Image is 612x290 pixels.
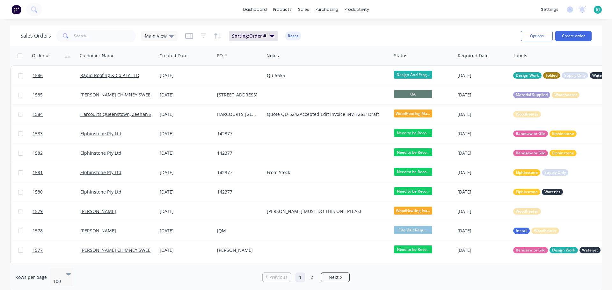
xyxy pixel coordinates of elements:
a: Elphinstone Pty Ltd [80,150,121,156]
span: Design Work [552,247,575,253]
button: Woodheater [513,208,541,215]
div: Labels [514,53,527,59]
input: Search... [74,30,136,42]
div: Created Date [159,53,187,59]
span: 1578 [33,228,43,234]
div: [DATE] [160,72,212,79]
span: WoodHeating Mar... [394,110,432,117]
a: Harcourts Queenstown, Zeehan & [PERSON_NAME] [80,111,189,117]
div: Required Date [458,53,489,59]
a: Rapid Roofing & Co PTY LTD [80,72,139,78]
div: [PERSON_NAME] [217,247,259,253]
a: 1577 [33,241,80,260]
div: [DATE] [160,131,212,137]
span: Elphinstone [552,150,574,156]
span: Woodheater [516,208,538,215]
div: 142377 [217,189,259,195]
button: ElphinstoneSupply Only [513,169,568,176]
div: Status [394,53,407,59]
a: [PERSON_NAME] CHIMNEY SWEEPS [80,247,156,253]
span: Rows per page [15,274,47,280]
span: 1584 [33,111,43,117]
a: Elphinstone Pty Ltd [80,189,121,195]
span: 1585 [33,92,43,98]
ul: Pagination [260,272,352,282]
span: Bandsaw or Gilo [516,247,545,253]
span: Elphinstone [516,189,538,195]
button: Bandsaw or GiloDesign WorkWaterjet [513,247,601,253]
div: [DATE] [457,189,508,195]
span: Need to be Reco... [394,187,432,195]
a: [PERSON_NAME] [80,208,116,214]
span: Supply Only [544,169,566,176]
div: [DATE] [457,92,508,98]
div: [DATE] [457,247,508,253]
h1: Sales Orders [20,33,51,39]
div: [DATE] [457,208,508,215]
div: From Stock [267,169,383,176]
span: Material Supplied [516,92,548,98]
span: BJ [596,7,600,12]
span: Elphinstone [516,169,538,176]
span: 1580 [33,189,43,195]
a: Page 2 [307,272,317,282]
div: PO # [217,53,227,59]
button: Woodheater [513,111,541,117]
a: [PERSON_NAME] CHIMNEY SWEEPS [80,92,156,98]
button: Design WorkFoldedSupply OnlyWaterjet [513,72,611,79]
div: Notes [266,53,279,59]
span: Need to be Reco... [394,129,432,137]
a: Elphinstone Pty Ltd [80,169,121,175]
span: Bandsaw or Gilo [516,150,545,156]
a: 1580 [33,182,80,202]
div: Qu-5655 [267,72,383,79]
span: Need to be Reco... [394,168,432,176]
button: Bandsaw or GiloElphinstone [513,150,577,156]
div: 142377 [217,150,259,156]
span: 1581 [33,169,43,176]
span: QA [394,90,432,98]
div: settings [538,5,562,14]
img: Factory [11,5,21,14]
div: Order # [32,53,49,59]
button: ElphinstoneWaterjet [513,189,563,195]
span: Bandsaw or Gilo [516,131,545,137]
div: [DATE] [160,208,212,215]
span: Woodheater [534,228,557,234]
a: 1576 [33,260,80,279]
span: Waterjet [592,72,608,79]
a: 1583 [33,124,80,143]
div: Customer Name [80,53,114,59]
a: 1578 [33,221,80,240]
div: [DATE] [160,150,212,156]
span: Design Work [516,72,539,79]
a: Elphinstone Pty Ltd [80,131,121,137]
div: [DATE] [457,169,508,176]
a: Page 1 is your current page [295,272,305,282]
span: Main View [145,32,167,39]
div: [DATE] [160,228,212,234]
div: [PERSON_NAME] MUST DO THIS ONE PLEASE [267,208,383,215]
span: Site Visit Requ... [394,226,432,234]
div: [DATE] [160,169,212,176]
span: 1583 [33,131,43,137]
button: Bandsaw or GiloElphinstone [513,131,577,137]
a: Next page [321,274,349,280]
a: 1579 [33,202,80,221]
button: Reset [285,32,301,40]
a: dashboard [240,5,270,14]
div: 100 [53,278,62,285]
div: [DATE] [457,150,508,156]
span: Install [516,228,527,234]
div: [DATE] [457,111,508,117]
span: Waterjet [582,247,598,253]
a: [PERSON_NAME] [80,228,116,234]
span: Previous [269,274,288,280]
a: 1584 [33,105,80,124]
a: 1586 [33,66,80,85]
span: Waterjet [544,189,560,195]
span: 1586 [33,72,43,79]
div: [DATE] [457,131,508,137]
div: 142377 [217,169,259,176]
span: WoodHeating Iva... [394,207,432,215]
